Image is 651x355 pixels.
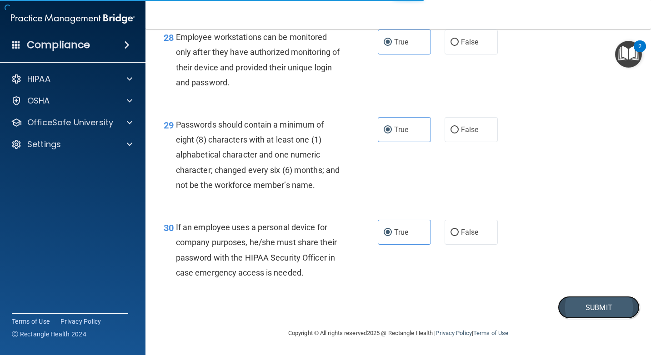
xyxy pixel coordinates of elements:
span: False [461,228,479,237]
a: Privacy Policy [436,330,471,336]
input: False [451,127,459,133]
h4: Compliance [27,39,90,51]
span: 28 [164,32,174,43]
img: PMB logo [11,10,135,28]
p: OfficeSafe University [27,117,113,128]
a: OSHA [11,95,132,106]
input: False [451,39,459,46]
button: Open Resource Center, 2 new notifications [615,41,642,68]
div: Copyright © All rights reserved 2025 @ Rectangle Health | | [232,319,564,348]
span: Passwords should contain a minimum of eight (8) characters with at least one (1) alphabetical cha... [176,120,340,190]
div: 2 [638,46,641,58]
p: HIPAA [27,74,50,84]
span: True [394,125,408,134]
input: True [384,39,392,46]
span: False [461,125,479,134]
input: False [451,229,459,236]
input: True [384,127,392,133]
span: Employee workstations can be monitored only after they have authorized monitoring of their device... [176,32,340,87]
button: Submit [558,296,640,319]
a: Terms of Use [473,330,508,336]
a: Privacy Policy [60,317,101,326]
span: 30 [164,222,174,233]
span: True [394,228,408,237]
p: OSHA [27,95,50,106]
span: False [461,38,479,46]
input: True [384,229,392,236]
a: OfficeSafe University [11,117,132,128]
a: Terms of Use [12,317,50,326]
a: Settings [11,139,132,150]
span: 29 [164,120,174,131]
p: Settings [27,139,61,150]
a: HIPAA [11,74,132,84]
span: Ⓒ Rectangle Health 2024 [12,330,86,339]
span: True [394,38,408,46]
span: If an employee uses a personal device for company purposes, he/she must share their password with... [176,222,337,277]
